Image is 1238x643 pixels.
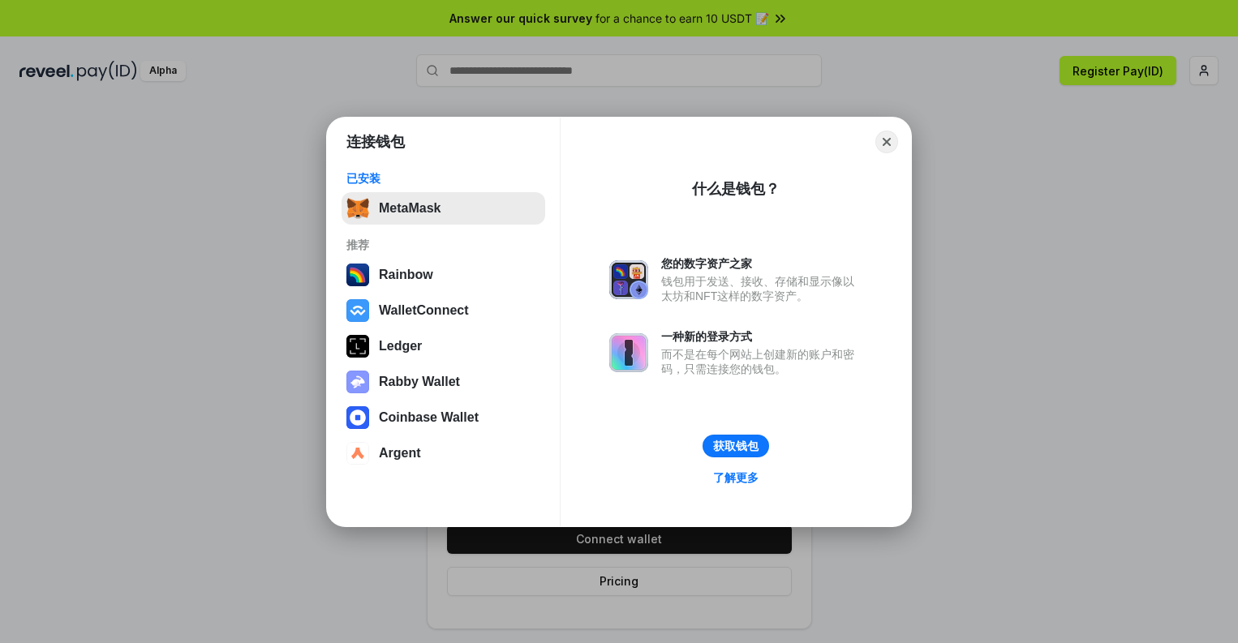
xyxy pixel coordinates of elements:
div: 获取钱包 [713,439,759,453]
div: 一种新的登录方式 [661,329,862,344]
img: svg+xml,%3Csvg%20xmlns%3D%22http%3A%2F%2Fwww.w3.org%2F2000%2Fsvg%22%20fill%3D%22none%22%20viewBox... [346,371,369,393]
button: Coinbase Wallet [342,401,545,434]
button: Close [875,131,898,153]
button: WalletConnect [342,294,545,327]
div: MetaMask [379,201,441,216]
div: 推荐 [346,238,540,252]
div: 而不是在每个网站上创建新的账户和密码，只需连接您的钱包。 [661,347,862,376]
div: Argent [379,446,421,461]
div: 什么是钱包？ [692,179,780,199]
img: svg+xml,%3Csvg%20fill%3D%22none%22%20height%3D%2233%22%20viewBox%3D%220%200%2035%2033%22%20width%... [346,197,369,220]
a: 了解更多 [703,467,768,488]
button: Rainbow [342,259,545,291]
div: WalletConnect [379,303,469,318]
img: svg+xml,%3Csvg%20width%3D%2228%22%20height%3D%2228%22%20viewBox%3D%220%200%2028%2028%22%20fill%3D... [346,406,369,429]
img: svg+xml,%3Csvg%20xmlns%3D%22http%3A%2F%2Fwww.w3.org%2F2000%2Fsvg%22%20width%3D%2228%22%20height%3... [346,335,369,358]
div: 钱包用于发送、接收、存储和显示像以太坊和NFT这样的数字资产。 [661,274,862,303]
div: Rabby Wallet [379,375,460,389]
div: 您的数字资产之家 [661,256,862,271]
h1: 连接钱包 [346,132,405,152]
div: Coinbase Wallet [379,410,479,425]
div: 了解更多 [713,470,759,485]
img: svg+xml,%3Csvg%20xmlns%3D%22http%3A%2F%2Fwww.w3.org%2F2000%2Fsvg%22%20fill%3D%22none%22%20viewBox... [609,260,648,299]
button: 获取钱包 [703,435,769,457]
button: MetaMask [342,192,545,225]
button: Argent [342,437,545,469]
img: svg+xml,%3Csvg%20width%3D%22120%22%20height%3D%22120%22%20viewBox%3D%220%200%20120%20120%22%20fil... [346,264,369,286]
div: Ledger [379,339,422,354]
img: svg+xml,%3Csvg%20width%3D%2228%22%20height%3D%2228%22%20viewBox%3D%220%200%2028%2028%22%20fill%3D... [346,299,369,322]
button: Rabby Wallet [342,366,545,398]
div: Rainbow [379,268,433,282]
img: svg+xml,%3Csvg%20width%3D%2228%22%20height%3D%2228%22%20viewBox%3D%220%200%2028%2028%22%20fill%3D... [346,442,369,465]
button: Ledger [342,330,545,362]
div: 已安装 [346,171,540,186]
img: svg+xml,%3Csvg%20xmlns%3D%22http%3A%2F%2Fwww.w3.org%2F2000%2Fsvg%22%20fill%3D%22none%22%20viewBox... [609,333,648,372]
